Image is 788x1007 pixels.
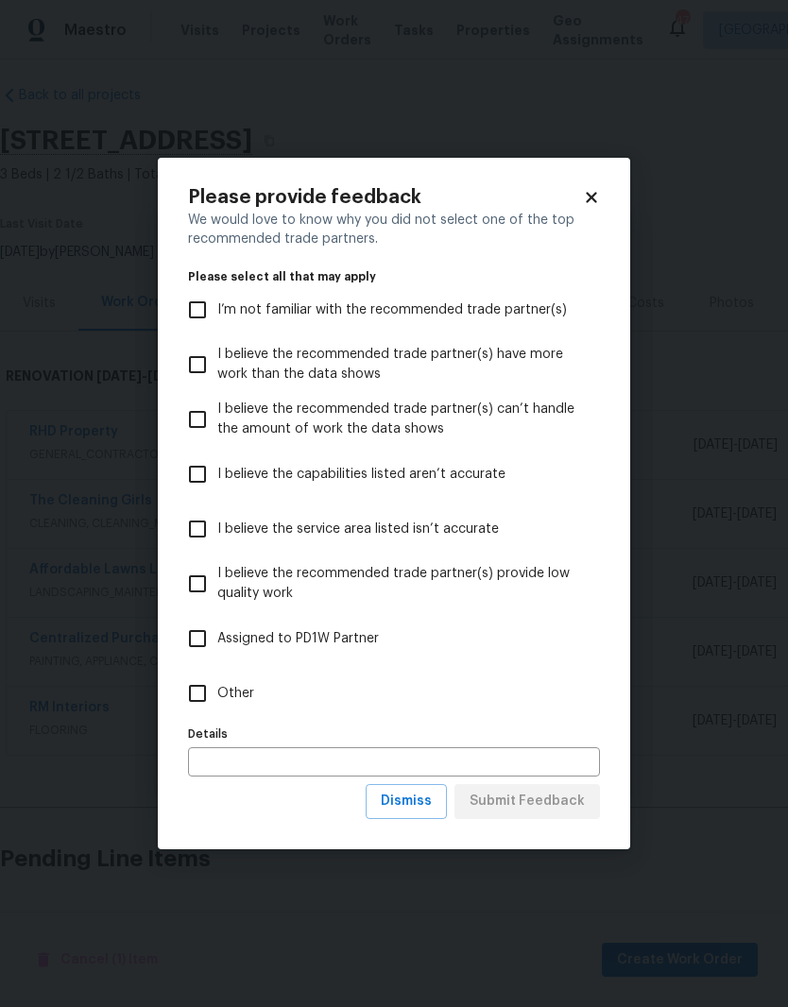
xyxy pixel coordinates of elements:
label: Details [188,728,600,740]
legend: Please select all that may apply [188,271,600,282]
div: We would love to know why you did not select one of the top recommended trade partners. [188,211,600,248]
span: I believe the recommended trade partner(s) provide low quality work [217,564,585,604]
span: Other [217,684,254,704]
span: I believe the capabilities listed aren’t accurate [217,465,505,485]
h2: Please provide feedback [188,188,583,207]
span: Dismiss [381,790,432,813]
span: I’m not familiar with the recommended trade partner(s) [217,300,567,320]
span: Assigned to PD1W Partner [217,629,379,649]
button: Dismiss [366,784,447,819]
span: I believe the service area listed isn’t accurate [217,520,499,539]
span: I believe the recommended trade partner(s) have more work than the data shows [217,345,585,384]
span: I believe the recommended trade partner(s) can’t handle the amount of work the data shows [217,400,585,439]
